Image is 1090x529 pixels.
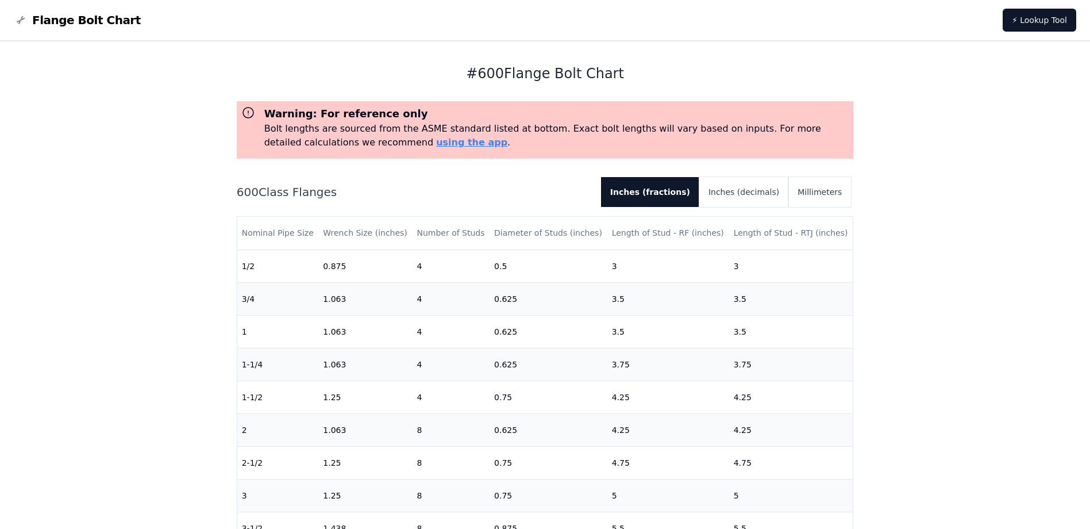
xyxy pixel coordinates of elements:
[729,381,853,413] td: 4.25
[490,250,607,282] td: 0.5
[729,446,853,479] td: 4.75
[699,177,788,207] button: Inches (decimals)
[412,381,490,413] td: 4
[607,217,729,250] th: Length of Stud - RF (inches)
[237,64,854,83] h1: # 600 Flange Bolt Chart
[729,413,853,446] td: 4.25
[237,348,319,381] td: 1-1/4
[318,250,412,282] td: 0.875
[264,106,849,122] h3: Warning: For reference only
[318,381,412,413] td: 1.25
[607,348,729,381] td: 3.75
[412,315,490,348] td: 4
[729,315,853,348] td: 3.5
[601,177,699,207] button: Inches (fractions)
[729,282,853,315] td: 3.5
[607,446,729,479] td: 4.75
[237,446,319,479] td: 2-1/2
[32,12,141,28] span: Flange Bolt Chart
[237,217,319,250] th: Nominal Pipe Size
[490,381,607,413] td: 0.75
[607,413,729,446] td: 4.25
[490,413,607,446] td: 0.625
[412,446,490,479] td: 8
[607,479,729,512] td: 5
[607,315,729,348] td: 3.5
[318,479,412,512] td: 1.25
[729,250,853,282] td: 3
[318,315,412,348] td: 1.063
[237,413,319,446] td: 2
[237,381,319,413] td: 1-1/2
[237,250,319,282] td: 1/2
[490,348,607,381] td: 0.625
[729,348,853,381] td: 3.75
[412,250,490,282] td: 4
[318,348,412,381] td: 1.063
[412,348,490,381] td: 4
[490,479,607,512] td: 0.75
[14,12,141,28] a: Flange Bolt Chart LogoFlange Bolt Chart
[237,184,592,200] h2: 600 Class Flanges
[318,413,412,446] td: 1.063
[1003,9,1076,32] a: ⚡ Lookup Tool
[607,250,729,282] td: 3
[607,282,729,315] td: 3.5
[237,315,319,348] td: 1
[237,479,319,512] td: 3
[412,282,490,315] td: 4
[318,446,412,479] td: 1.25
[490,282,607,315] td: 0.625
[788,177,851,207] button: Millimeters
[729,479,853,512] td: 5
[436,137,507,148] a: using the app
[412,217,490,250] th: Number of Studs
[412,479,490,512] td: 8
[264,122,849,149] p: Bolt lengths are sourced from the ASME standard listed at bottom. Exact bolt lengths will vary ba...
[490,217,607,250] th: Diameter of Studs (inches)
[729,217,853,250] th: Length of Stud - RTJ (inches)
[318,217,412,250] th: Wrench Size (inches)
[14,13,28,27] img: Flange Bolt Chart Logo
[607,381,729,413] td: 4.25
[490,446,607,479] td: 0.75
[412,413,490,446] td: 8
[490,315,607,348] td: 0.625
[237,282,319,315] td: 3/4
[318,282,412,315] td: 1.063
